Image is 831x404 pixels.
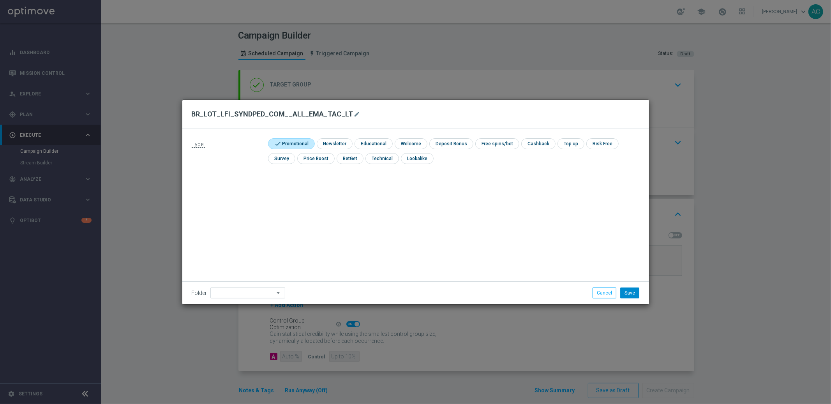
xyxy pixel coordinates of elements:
i: arrow_drop_down [275,288,283,298]
span: Type: [192,141,205,148]
h2: BR_LOT_LFI_SYNDPED_COM__ALL_EMA_TAC_LT [192,109,353,119]
label: Folder [192,290,207,296]
button: Cancel [593,288,616,298]
button: Save [620,288,639,298]
button: mode_edit [353,109,363,119]
i: mode_edit [354,111,360,117]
